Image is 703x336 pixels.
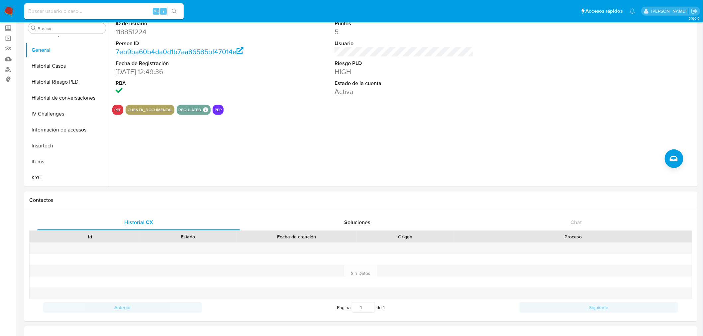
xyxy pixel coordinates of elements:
[24,7,184,16] input: Buscar usuario o caso...
[26,42,109,58] button: General
[571,218,582,226] span: Chat
[335,87,474,96] dd: Activa
[38,26,103,32] input: Buscar
[651,8,689,14] p: gregorio.negri@mercadolibre.com
[116,20,255,27] dt: ID de usuario
[116,60,255,67] dt: Fecha de Registración
[335,60,474,67] dt: Riesgo PLD
[162,8,164,14] span: s
[335,20,474,27] dt: Puntos
[586,8,623,15] span: Accesos rápidos
[116,47,244,56] a: 7eb9ba60b4da0d1b7aa86585bf47014e
[26,170,109,186] button: KYC
[43,302,202,313] button: Anterior
[337,302,385,313] span: Página de
[691,8,698,15] a: Salir
[383,304,385,311] span: 1
[26,106,109,122] button: IV Challenges
[459,233,687,240] div: Proceso
[26,138,109,154] button: Insurtech
[361,233,450,240] div: Origen
[153,8,159,14] span: Alt
[345,218,371,226] span: Soluciones
[167,7,181,16] button: search-icon
[26,58,109,74] button: Historial Casos
[520,302,678,313] button: Siguiente
[26,122,109,138] button: Información de accesos
[335,80,474,87] dt: Estado de la cuenta
[335,27,474,37] dd: 5
[335,67,474,76] dd: HIGH
[26,90,109,106] button: Historial de conversaciones
[116,80,255,87] dt: RBA
[116,67,255,76] dd: [DATE] 12:49:36
[124,218,153,226] span: Historial CX
[26,154,109,170] button: Items
[46,233,134,240] div: Id
[630,8,635,14] a: Notificaciones
[29,197,692,204] h1: Contactos
[26,74,109,90] button: Historial Riesgo PLD
[335,40,474,47] dt: Usuario
[241,233,352,240] div: Fecha de creación
[116,27,255,37] dd: 118851224
[144,233,232,240] div: Estado
[31,26,36,31] button: Buscar
[26,186,109,202] button: Lista Interna
[689,16,700,21] span: 3.160.0
[116,40,255,47] dt: Person ID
